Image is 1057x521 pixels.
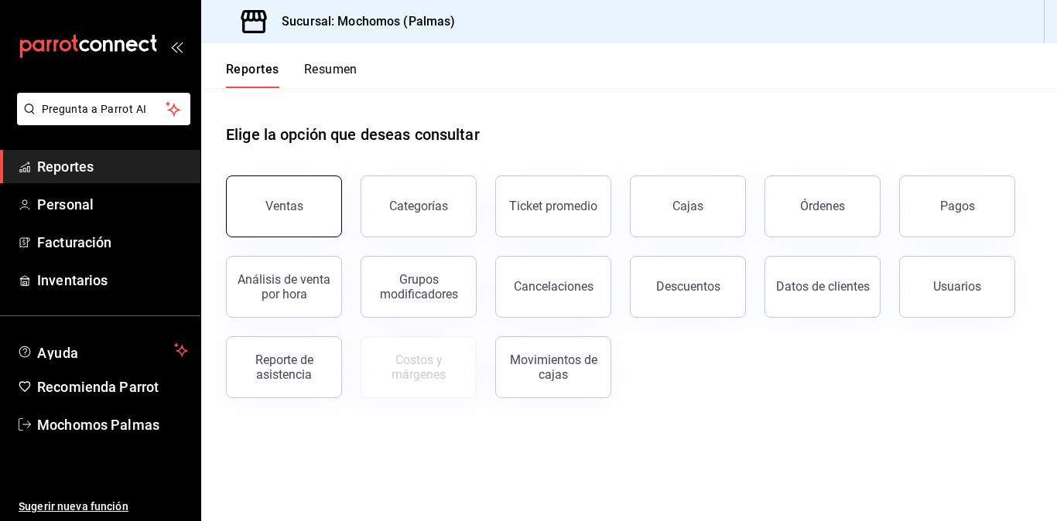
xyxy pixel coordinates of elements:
button: Pregunta a Parrot AI [17,93,190,125]
div: Grupos modificadores [371,272,467,301]
button: Pagos [899,175,1015,237]
button: Contrata inventarios para ver este reporte [361,336,477,398]
button: Resumen [304,62,357,88]
div: Usuarios [933,279,981,294]
div: Ticket promedio [509,199,597,213]
div: Cancelaciones [514,279,593,294]
button: Descuentos [630,256,746,318]
div: Costos y márgenes [371,352,467,382]
div: Descuentos [656,279,720,294]
button: Datos de clientes [765,256,881,318]
div: Órdenes [800,199,845,213]
button: Cajas [630,175,746,237]
button: Análisis de venta por hora [226,256,342,318]
div: Análisis de venta por hora [236,272,332,301]
div: Ventas [265,199,303,213]
span: Reportes [37,156,188,177]
h3: Sucursal: Mochomos (Palmas) [269,12,456,31]
button: Reportes [226,62,279,88]
h1: Elige la opción que deseas consultar [226,123,480,146]
button: Movimientos de cajas [495,336,611,398]
div: Reporte de asistencia [236,352,332,382]
div: Datos de clientes [776,279,870,294]
div: navigation tabs [226,62,357,88]
button: Reporte de asistencia [226,336,342,398]
a: Pregunta a Parrot AI [11,112,190,128]
div: Categorías [389,199,448,213]
button: Usuarios [899,256,1015,318]
button: Categorías [361,175,477,237]
button: Ventas [226,175,342,237]
span: Sugerir nueva función [19,499,188,515]
button: open_drawer_menu [170,40,183,53]
div: Pagos [940,199,975,213]
span: Recomienda Parrot [37,376,188,397]
span: Mochomos Palmas [37,414,188,435]
span: Ayuda [37,341,168,359]
button: Órdenes [765,175,881,237]
span: Pregunta a Parrot AI [42,101,166,117]
button: Cancelaciones [495,256,611,318]
div: Movimientos de cajas [505,352,601,382]
div: Cajas [672,199,703,213]
span: Inventarios [37,270,188,291]
span: Personal [37,194,188,215]
button: Grupos modificadores [361,256,477,318]
button: Ticket promedio [495,175,611,237]
span: Facturación [37,232,188,253]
